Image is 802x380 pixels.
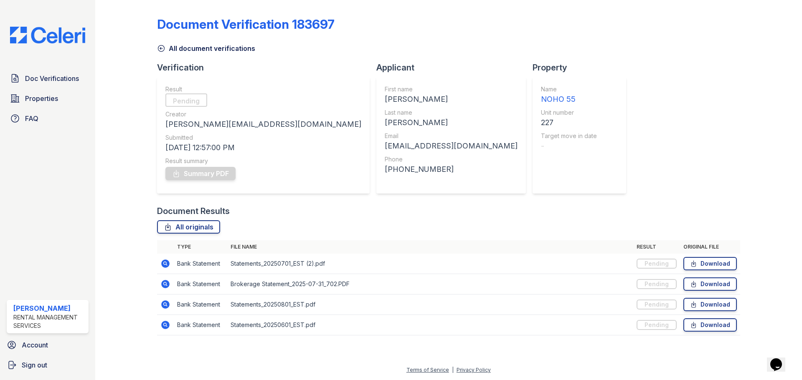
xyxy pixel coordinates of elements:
div: Pending [637,259,677,269]
span: Account [22,340,48,350]
span: Sign out [22,360,47,370]
div: 227 [541,117,597,128]
div: Target move in date [541,132,597,140]
div: Document Verification 183697 [157,17,335,32]
div: [PERSON_NAME] [13,303,85,313]
div: [EMAIL_ADDRESS][DOMAIN_NAME] [385,140,518,152]
div: Creator [165,110,361,118]
div: First name [385,85,518,93]
a: Terms of Service [406,367,449,373]
div: Email [385,132,518,140]
th: Type [174,240,227,254]
td: Bank Statement [174,294,227,315]
div: Submitted [165,133,361,142]
a: All originals [157,220,220,234]
div: Document Results [157,205,230,217]
div: Applicant [376,62,533,73]
td: Brokerage Statement_2025-07-31_702.PDF [227,274,633,294]
a: Properties [7,90,89,107]
a: Sign out [3,357,92,373]
a: Download [683,257,737,270]
div: [PERSON_NAME] [385,117,518,128]
div: Pending [637,320,677,330]
div: Pending [637,299,677,310]
a: FAQ [7,110,89,127]
td: Statements_20250701_EST (2).pdf [227,254,633,274]
span: Properties [25,93,58,103]
a: Doc Verifications [7,70,89,87]
div: | [452,367,454,373]
div: Property [533,62,633,73]
div: Result [165,85,361,93]
th: File name [227,240,633,254]
div: [PERSON_NAME] [385,93,518,105]
iframe: chat widget [767,347,794,372]
th: Result [633,240,680,254]
a: Privacy Policy [457,367,491,373]
span: FAQ [25,113,38,123]
div: NOHO 55 [541,93,597,105]
a: Name NOHO 55 [541,85,597,105]
div: Pending [165,93,207,107]
th: Original file [680,240,740,254]
div: [PERSON_NAME][EMAIL_ADDRESS][DOMAIN_NAME] [165,118,361,130]
a: Download [683,318,737,332]
div: Phone [385,155,518,164]
div: Verification [157,62,376,73]
a: Download [683,298,737,311]
div: [PHONE_NUMBER] [385,164,518,175]
a: Download [683,277,737,291]
div: Name [541,85,597,93]
img: CE_Logo_Blue-a8612792a0a2168367f1c8372b55b34899dd931a85d93a1a3d3e32e68fde9ad4.png [3,27,92,43]
a: Account [3,337,92,353]
td: Statements_20250801_EST.pdf [227,294,633,315]
div: Rental Management Services [13,313,85,330]
span: Doc Verifications [25,73,79,83]
td: Bank Statement [174,254,227,274]
div: - [541,140,597,152]
div: Pending [637,279,677,289]
div: Last name [385,108,518,117]
div: [DATE] 12:57:00 PM [165,142,361,154]
td: Bank Statement [174,274,227,294]
a: All document verifications [157,43,255,53]
td: Bank Statement [174,315,227,335]
div: Unit number [541,108,597,117]
div: Result summary [165,157,361,165]
td: Statements_20250601_EST.pdf [227,315,633,335]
